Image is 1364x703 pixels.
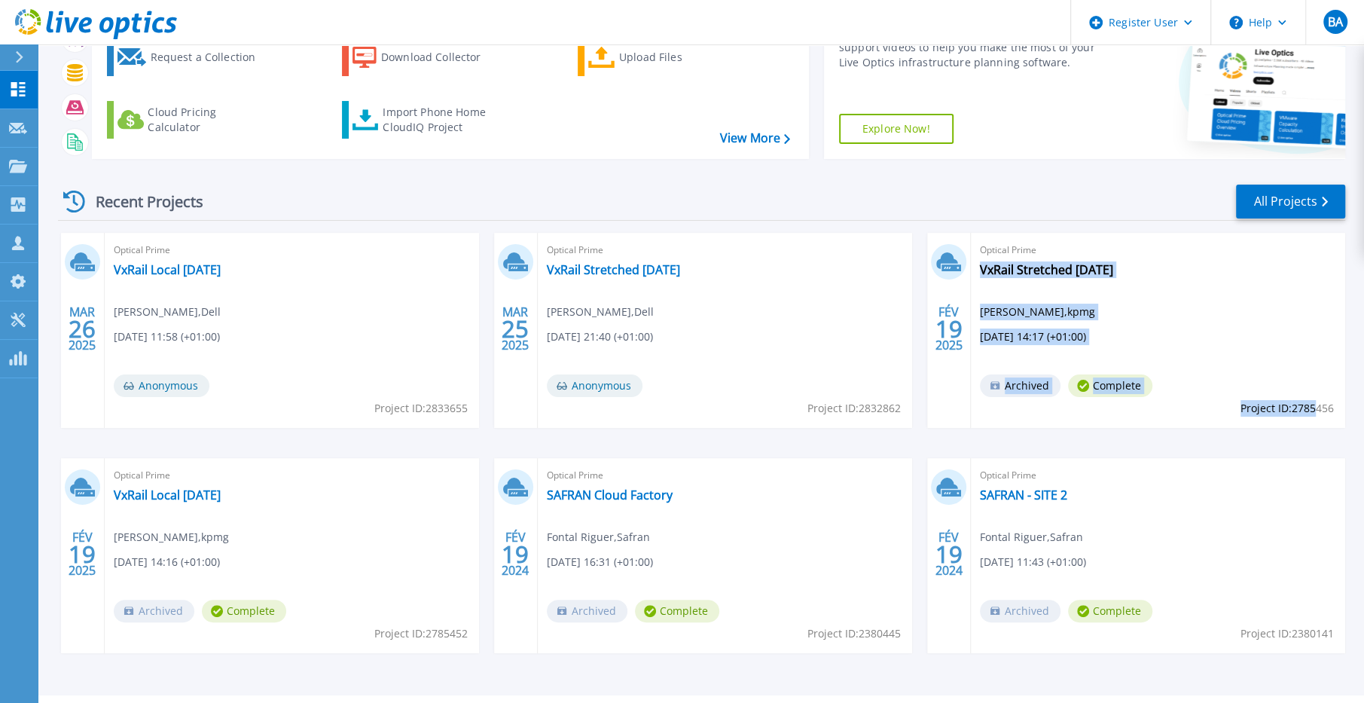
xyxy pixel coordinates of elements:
[381,42,502,72] div: Download Collector
[980,488,1067,503] a: SAFRAN - SITE 2
[547,600,627,622] span: Archived
[934,527,963,582] div: FÉV 2024
[619,42,740,72] div: Upload Files
[547,304,654,320] span: [PERSON_NAME] , Dell
[547,467,903,484] span: Optical Prime
[342,38,510,76] a: Download Collector
[578,38,746,76] a: Upload Files
[1240,625,1334,642] span: Project ID: 2380141
[502,322,529,335] span: 25
[148,105,268,135] div: Cloud Pricing Calculator
[114,554,220,570] span: [DATE] 14:16 (+01:00)
[68,527,96,582] div: FÉV 2025
[980,304,1095,320] span: [PERSON_NAME] , kpmg
[935,322,962,335] span: 19
[114,600,194,622] span: Archived
[720,131,790,145] a: View More
[501,301,529,356] div: MAR 2025
[107,38,275,76] a: Request a Collection
[1068,600,1152,622] span: Complete
[934,301,963,356] div: FÉV 2025
[114,329,220,345] span: [DATE] 11:58 (+01:00)
[107,101,275,139] a: Cloud Pricing Calculator
[1240,400,1334,417] span: Project ID: 2785456
[383,105,500,135] div: Import Phone Home CloudIQ Project
[114,529,229,546] span: [PERSON_NAME] , kpmg
[547,554,653,570] span: [DATE] 16:31 (+01:00)
[114,262,221,277] a: VxRail Local [DATE]
[1327,16,1342,28] span: BA
[980,467,1336,484] span: Optical Prime
[1236,185,1345,219] a: All Projects
[114,304,221,320] span: [PERSON_NAME] , Dell
[839,114,954,144] a: Explore Now!
[807,400,901,417] span: Project ID: 2832862
[547,262,680,277] a: VxRail Stretched [DATE]
[502,548,529,561] span: 19
[114,374,209,397] span: Anonymous
[150,42,270,72] div: Request a Collection
[202,600,286,622] span: Complete
[374,625,468,642] span: Project ID: 2785452
[501,527,529,582] div: FÉV 2024
[58,183,224,220] div: Recent Projects
[980,529,1083,546] span: Fontal Riguer , Safran
[980,554,1086,570] span: [DATE] 11:43 (+01:00)
[547,374,642,397] span: Anonymous
[635,600,719,622] span: Complete
[114,467,470,484] span: Optical Prime
[807,625,901,642] span: Project ID: 2380445
[1068,374,1152,397] span: Complete
[547,329,653,345] span: [DATE] 21:40 (+01:00)
[839,25,1104,70] div: Find tutorials, instructional guides and other support videos to help you make the most of your L...
[114,242,470,258] span: Optical Prime
[69,322,96,335] span: 26
[547,488,673,503] a: SAFRAN Cloud Factory
[980,374,1060,397] span: Archived
[980,262,1113,277] a: VxRail Stretched [DATE]
[980,242,1336,258] span: Optical Prime
[980,329,1086,345] span: [DATE] 14:17 (+01:00)
[114,488,221,503] a: VxRail Local [DATE]
[935,548,962,561] span: 19
[374,400,468,417] span: Project ID: 2833655
[547,242,903,258] span: Optical Prime
[68,301,96,356] div: MAR 2025
[980,600,1060,622] span: Archived
[69,548,96,561] span: 19
[547,529,650,546] span: Fontal Riguer , Safran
